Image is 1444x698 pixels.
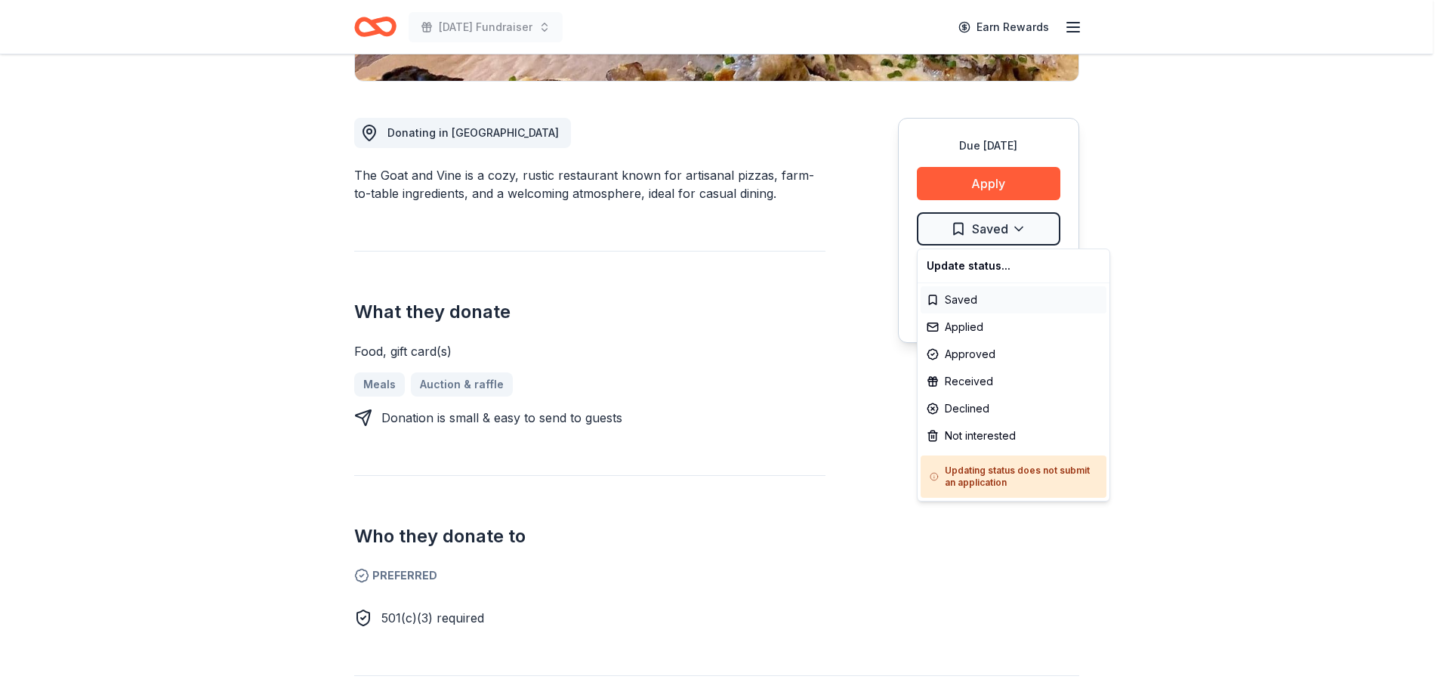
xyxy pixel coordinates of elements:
div: Declined [921,395,1106,422]
div: Received [921,368,1106,395]
div: Not interested [921,422,1106,449]
div: Update status... [921,252,1106,280]
h5: Updating status does not submit an application [930,465,1097,489]
div: Approved [921,341,1106,368]
div: Applied [921,313,1106,341]
span: [DATE] Fundraiser [439,18,532,36]
div: Saved [921,286,1106,313]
